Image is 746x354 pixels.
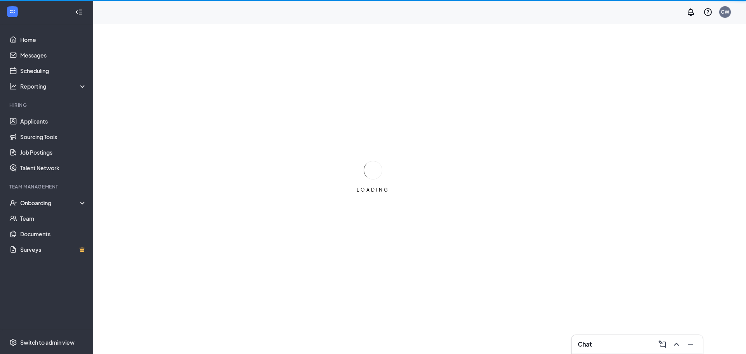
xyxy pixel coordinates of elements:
[9,102,85,108] div: Hiring
[20,32,87,47] a: Home
[20,82,87,90] div: Reporting
[20,338,75,346] div: Switch to admin view
[721,9,729,15] div: GW
[9,183,85,190] div: Team Management
[703,7,713,17] svg: QuestionInfo
[672,340,681,349] svg: ChevronUp
[354,187,392,193] div: LOADING
[20,113,87,129] a: Applicants
[20,242,87,257] a: SurveysCrown
[578,340,592,349] h3: Chat
[20,226,87,242] a: Documents
[658,340,667,349] svg: ComposeMessage
[9,199,17,207] svg: UserCheck
[20,199,80,207] div: Onboarding
[686,340,695,349] svg: Minimize
[670,338,683,351] button: ChevronUp
[686,7,695,17] svg: Notifications
[20,63,87,78] a: Scheduling
[684,338,697,351] button: Minimize
[9,338,17,346] svg: Settings
[656,338,669,351] button: ComposeMessage
[20,145,87,160] a: Job Postings
[9,8,16,16] svg: WorkstreamLogo
[20,211,87,226] a: Team
[20,160,87,176] a: Talent Network
[20,129,87,145] a: Sourcing Tools
[20,47,87,63] a: Messages
[9,82,17,90] svg: Analysis
[75,8,83,16] svg: Collapse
